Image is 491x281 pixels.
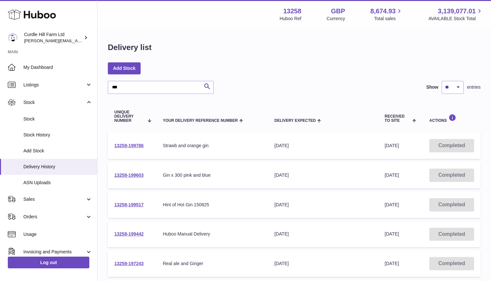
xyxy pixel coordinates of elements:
[23,132,92,138] span: Stock History
[429,114,474,123] div: Actions
[374,16,403,22] span: Total sales
[23,148,92,154] span: Add Stock
[163,172,261,178] div: Gin x 300 pink and blue
[163,143,261,149] div: Strawb and orange gin
[371,7,403,22] a: 8,674.93 Total sales
[438,7,476,16] span: 3,139,077.01
[385,202,399,207] span: [DATE]
[371,7,396,16] span: 8,674.93
[23,64,92,70] span: My Dashboard
[385,143,399,148] span: [DATE]
[163,119,238,123] span: Your Delivery Reference Number
[283,7,301,16] strong: 13258
[8,33,18,43] img: charlotte@diddlysquatfarmshop.com
[426,84,438,90] label: Show
[428,16,483,22] span: AVAILABLE Stock Total
[23,231,92,237] span: Usage
[24,38,130,43] span: [PERSON_NAME][EMAIL_ADDRESS][DOMAIN_NAME]
[23,196,85,202] span: Sales
[327,16,345,22] div: Currency
[274,202,372,208] div: [DATE]
[385,261,399,266] span: [DATE]
[114,172,144,178] a: 13258-199603
[114,143,144,148] a: 13258-199786
[274,119,316,123] span: Delivery Expected
[108,62,141,74] a: Add Stock
[8,257,89,268] a: Log out
[280,16,301,22] div: Huboo Ref
[385,231,399,236] span: [DATE]
[23,180,92,186] span: ASN Uploads
[385,114,411,123] span: Received to Site
[114,202,144,207] a: 13258-199517
[23,116,92,122] span: Stock
[331,7,345,16] strong: GBP
[114,231,144,236] a: 13258-199442
[114,261,144,266] a: 13258-197243
[23,249,85,255] span: Invoicing and Payments
[385,172,399,178] span: [DATE]
[23,82,85,88] span: Listings
[163,231,261,237] div: Huboo Manual Delivery
[274,261,372,267] div: [DATE]
[274,172,372,178] div: [DATE]
[114,110,144,123] span: Unique Delivery Number
[467,84,481,90] span: entries
[23,99,85,106] span: Stock
[23,214,85,220] span: Orders
[428,7,483,22] a: 3,139,077.01 AVAILABLE Stock Total
[24,32,82,44] div: Curdle Hill Farm Ltd
[274,143,372,149] div: [DATE]
[274,231,372,237] div: [DATE]
[163,261,261,267] div: Real ale and Ginger
[108,42,152,53] h1: Delivery list
[163,202,261,208] div: Hint of Hot Gin 150825
[23,164,92,170] span: Delivery History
